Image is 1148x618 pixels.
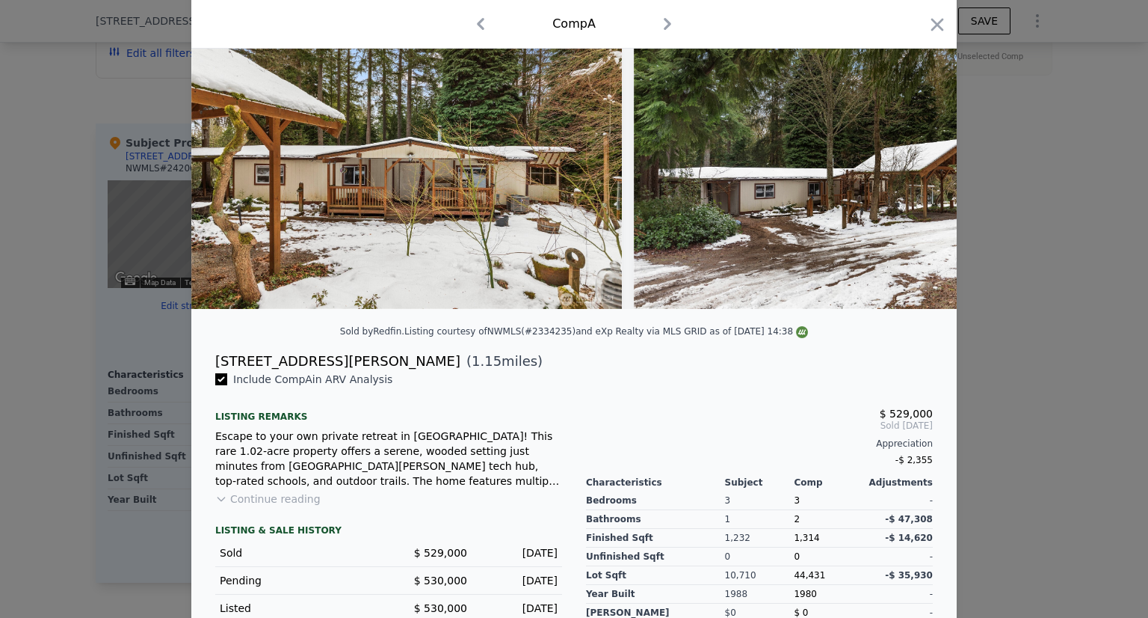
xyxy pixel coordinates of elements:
[885,570,933,581] span: -$ 35,930
[472,353,502,369] span: 1.15
[863,548,933,566] div: -
[220,601,377,616] div: Listed
[215,524,562,539] div: LISTING & SALE HISTORY
[794,551,800,562] span: 0
[725,566,794,585] div: 10,710
[414,602,467,614] span: $ 530,000
[552,15,596,33] div: Comp A
[215,429,562,489] div: Escape to your own private retreat in [GEOGRAPHIC_DATA]! This rare 1.02-acre property offers a se...
[863,585,933,604] div: -
[586,529,725,548] div: Finished Sqft
[725,585,794,604] div: 1988
[460,351,543,372] span: ( miles)
[414,547,467,559] span: $ 529,000
[634,22,1064,309] img: Property Img
[215,399,562,423] div: Listing remarks
[794,570,825,581] span: 44,431
[340,326,404,337] div: Sold by Redfin .
[794,533,819,543] span: 1,314
[404,326,808,337] div: Listing courtesy of NWMLS (#2334235) and eXp Realty via MLS GRID as of [DATE] 14:38
[586,566,725,585] div: Lot Sqft
[885,533,933,543] span: -$ 14,620
[725,529,794,548] div: 1,232
[586,438,933,450] div: Appreciation
[885,514,933,524] span: -$ 47,308
[586,510,725,529] div: Bathrooms
[215,492,321,507] button: Continue reading
[725,510,794,529] div: 1
[895,455,933,465] span: -$ 2,355
[794,477,863,489] div: Comp
[880,408,933,420] span: $ 529,000
[220,545,377,560] div: Sold
[725,477,794,489] div: Subject
[796,326,808,338] img: NWMLS Logo
[794,510,863,529] div: 2
[414,575,467,587] span: $ 530,000
[479,601,558,616] div: [DATE]
[586,548,725,566] div: Unfinished Sqft
[794,608,808,618] span: $ 0
[725,548,794,566] div: 0
[220,573,377,588] div: Pending
[863,492,933,510] div: -
[725,492,794,510] div: 3
[586,492,725,510] div: Bedrooms
[794,585,863,604] div: 1980
[863,477,933,489] div: Adjustments
[191,22,622,309] img: Property Img
[794,495,800,506] span: 3
[586,420,933,432] span: Sold [DATE]
[586,585,725,604] div: Year Built
[215,351,460,372] div: [STREET_ADDRESS][PERSON_NAME]
[227,373,398,385] span: Include Comp A in ARV Analysis
[479,573,558,588] div: [DATE]
[586,477,725,489] div: Characteristics
[479,545,558,560] div: [DATE]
